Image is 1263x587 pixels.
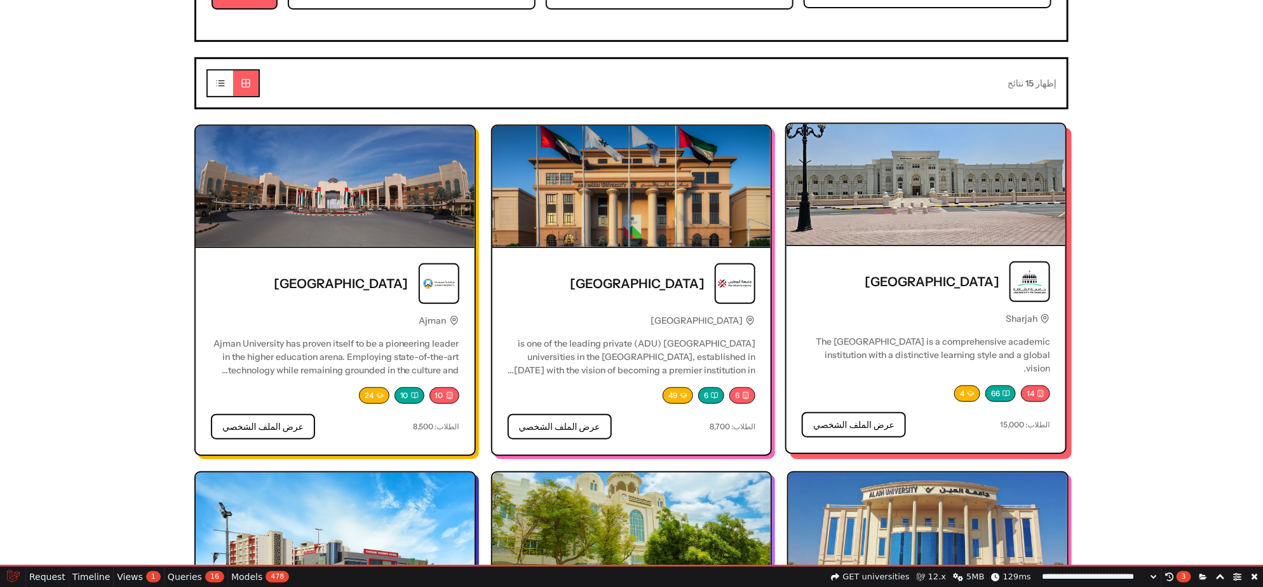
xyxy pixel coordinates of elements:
[698,387,724,404] div: 6
[492,126,771,247] img: Abu Dhabi University
[1008,77,1057,90] p: إظهار نتائج
[508,337,756,377] p: [GEOGRAPHIC_DATA] (ADU) is one of the leading private universities in the [GEOGRAPHIC_DATA], esta...
[1177,571,1191,583] span: 3
[1011,263,1049,301] img: University of Sharjah logo
[570,275,705,293] h3: [GEOGRAPHIC_DATA]
[211,414,315,439] button: عرض الملف الشخصي
[205,571,224,583] span: 16
[274,275,409,293] h3: [GEOGRAPHIC_DATA]
[865,273,999,291] h3: [GEOGRAPHIC_DATA]
[196,126,475,247] img: Ajman University
[954,385,980,402] div: 4
[729,387,755,404] div: 6
[802,335,1050,375] p: The [GEOGRAPHIC_DATA] is a comprehensive academic institution with a distinctive learning style a...
[146,571,161,583] span: 1
[233,71,259,96] button: Grid view
[1025,78,1034,89] span: 15
[1006,312,1037,325] span: Sharjah
[211,337,459,377] p: Ajman University has proven itself to be a pioneering leader in the higher education arena. Emplo...
[802,412,906,438] button: عرض الملف الشخصي
[508,414,612,439] button: عرض الملف الشخصي
[1001,420,1050,430] span: الطلاب: 15,000
[985,385,1016,402] div: 66
[663,387,693,404] div: 49
[429,387,459,404] div: 10
[413,422,459,432] span: الطلاب: 8,500
[266,571,289,583] span: 478
[651,314,743,327] span: [GEOGRAPHIC_DATA]
[395,387,424,404] div: 10
[716,265,754,303] img: Abu Dhabi University logo
[787,124,1065,245] img: University of Sharjah
[419,314,447,327] span: Ajman
[1021,385,1050,402] div: 14
[359,387,389,404] div: 24
[208,71,233,96] button: List view
[710,422,755,432] span: الطلاب: 8,700
[420,265,458,303] img: Ajman University logo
